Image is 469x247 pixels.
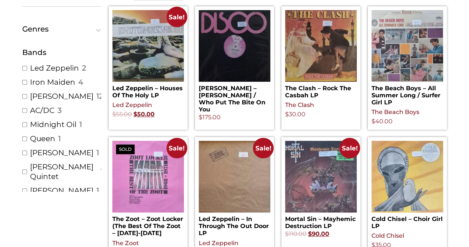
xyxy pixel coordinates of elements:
[285,230,307,237] bdi: 110.00
[112,111,132,118] bdi: 55.00
[166,138,187,158] span: Sale!
[112,111,116,118] span: $
[82,63,86,73] span: 2
[58,134,61,143] span: 1
[285,141,357,212] img: Mortal Sin – Mayhemic Destruction LP
[285,111,305,118] bdi: 30.00
[371,82,443,106] h2: The Beach Boys – All Summer Long / Surfer Girl LP
[339,138,360,158] span: Sale!
[199,114,202,121] span: $
[30,162,98,181] a: [PERSON_NAME] Quintet
[30,77,75,87] a: Iron Maiden
[285,230,289,237] span: $
[96,186,99,195] span: 1
[100,167,103,176] span: 1
[57,105,62,115] span: 3
[199,141,270,212] img: Led Zeppelin – In Through The Out Door LP
[371,141,443,230] a: Cold Chisel – Choir Girl LP
[112,141,184,237] a: Sale! SoldThe Zoot – Zoot Locker (The Best Of The Zoot – [DATE]-[DATE]
[22,25,98,33] span: Genres
[112,101,152,108] a: Led Zeppelin
[133,111,155,118] bdi: 50.00
[199,82,270,113] h2: [PERSON_NAME] – [PERSON_NAME] / Who Put The Bite On You
[371,212,443,230] h2: Cold Chisel – Choir Girl LP
[96,148,99,157] span: 1
[112,212,184,237] h2: The Zoot – Zoot Locker (The Best Of The Zoot – [DATE]-[DATE]
[112,10,184,82] img: Led Zeppelin – Houses Of The Holy LP
[285,111,289,118] span: $
[199,240,238,247] a: Led Zeppelin
[166,7,187,27] span: Sale!
[308,230,329,237] bdi: 90.00
[112,82,184,99] h2: Led Zeppelin – Houses Of The Holy LP
[78,77,83,87] span: 4
[253,138,273,158] span: Sale!
[199,141,270,237] a: Sale! Led Zeppelin – In Through The Out Door LP
[30,186,93,195] a: [PERSON_NAME]
[371,10,443,82] img: The Beach Boys – All Summer Long / Surfer Girl LP
[285,10,357,99] a: The Clash – Rock The Casbah LP
[22,47,101,58] div: Bands
[30,134,55,143] a: Queen
[285,212,357,230] h2: Mortal Sin – Mayhemic Destruction LP
[308,230,312,237] span: $
[285,10,357,82] img: The Clash – Rock The Casbah LP
[30,105,55,115] a: AC/DC
[22,25,101,33] button: Genres
[199,114,221,121] bdi: 175.00
[371,141,443,212] img: Cold Chisel – Choir Girl LP
[199,10,270,122] a: [PERSON_NAME] – [PERSON_NAME] / Who Put The Bite On You $175.00
[371,108,419,116] a: The Beach Boys
[285,82,357,99] h2: The Clash – Rock The Casbah LP
[371,10,443,106] a: The Beach Boys – All Summer Long / Surfer Girl LP
[371,232,404,239] a: Cold Chisel
[285,101,314,108] a: The Clash
[30,148,93,157] a: [PERSON_NAME]
[30,91,93,101] a: [PERSON_NAME]
[96,91,103,101] span: 12
[116,144,135,154] span: Sold
[133,111,137,118] span: $
[30,63,79,73] a: Led Zeppelin
[112,141,184,212] img: The Zoot – Zoot Locker (The Best Of The Zoot - 1968-1971
[199,212,270,237] h2: Led Zeppelin – In Through The Out Door LP
[285,141,357,238] a: Sale! Mortal Sin – Mayhemic Destruction LP
[79,120,82,129] span: 1
[112,240,139,247] a: The Zoot
[371,118,393,125] bdi: 40.00
[371,118,375,125] span: $
[30,120,76,129] a: Midnight Oil
[112,10,184,99] a: Sale! Led Zeppelin – Houses Of The Holy LP
[199,10,270,82] img: Ralph White – Fancy Dan / Who Put The Bite On You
